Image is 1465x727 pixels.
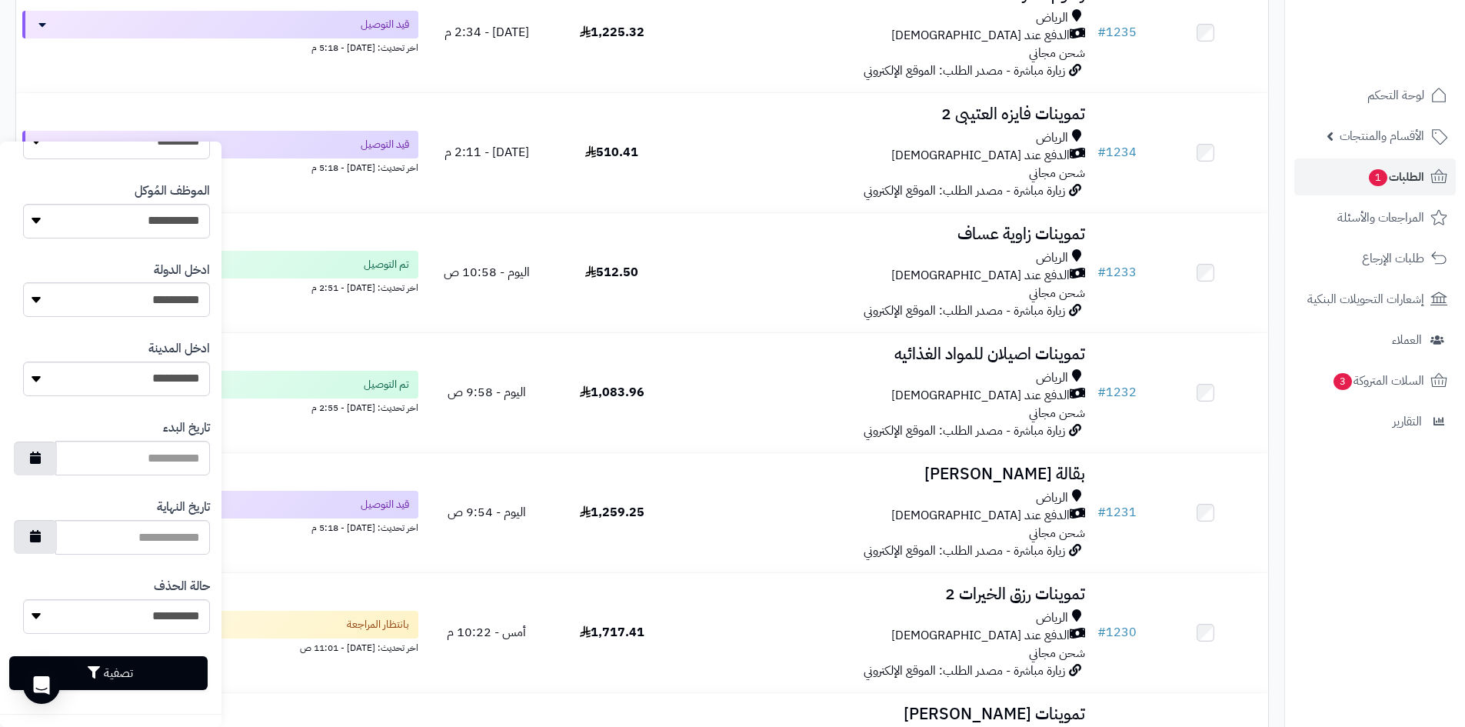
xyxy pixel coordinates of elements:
[361,137,409,152] span: قيد التوصيل
[347,617,409,632] span: بانتظار المراجعة
[1294,362,1456,399] a: السلات المتروكة3
[1029,44,1085,62] span: شحن مجاني
[364,377,409,392] span: تم التوصيل
[1029,644,1085,662] span: شحن مجاني
[1307,288,1424,310] span: إشعارات التحويلات البنكية
[1294,281,1456,318] a: إشعارات التحويلات البنكية
[1097,23,1106,42] span: #
[1036,609,1068,627] span: الرياض
[444,263,530,282] span: اليوم - 10:58 ص
[447,623,526,642] span: أمس - 10:22 م
[148,340,210,358] label: ادخل المدينة
[1294,322,1456,358] a: العملاء
[864,302,1065,320] span: زيارة مباشرة - مصدر الطلب: الموقع الإلكتروني
[1097,143,1106,162] span: #
[23,667,60,704] div: Open Intercom Messenger
[1097,383,1137,402] a: #1232
[22,38,418,55] div: اخر تحديث: [DATE] - 5:18 م
[580,23,644,42] span: 1,225.32
[1362,248,1424,269] span: طلبات الإرجاع
[864,422,1065,440] span: زيارة مباشرة - مصدر الطلب: الموقع الإلكتروني
[891,627,1070,645] span: الدفع عند [DEMOGRAPHIC_DATA]
[448,503,526,522] span: اليوم - 9:54 ص
[1294,77,1456,114] a: لوحة التحكم
[1036,129,1068,147] span: الرياض
[891,267,1070,285] span: الدفع عند [DEMOGRAPHIC_DATA]
[1097,503,1106,522] span: #
[444,23,529,42] span: [DATE] - 2:34 م
[135,182,210,200] label: الموظف المُوكل
[1393,411,1422,432] span: التقارير
[163,419,210,437] label: تاريخ البدء
[1097,143,1137,162] a: #1234
[864,662,1065,680] span: زيارة مباشرة - مصدر الطلب: الموقع الإلكتروني
[1036,249,1068,267] span: الرياض
[1367,85,1424,106] span: لوحة التحكم
[1097,623,1137,642] a: #1230
[1097,263,1106,282] span: #
[864,542,1065,560] span: زيارة مباشرة - مصدر الطلب: الموقع الإلكتروني
[1036,9,1068,27] span: الرياض
[681,345,1085,363] h3: تموينات اصيلان للمواد الغذائيه
[580,623,644,642] span: 1,717.41
[1340,125,1424,147] span: الأقسام والمنتجات
[361,497,409,512] span: قيد التوصيل
[681,225,1085,243] h3: تموينات زاوية عساف
[1369,169,1387,186] span: 1
[1029,404,1085,422] span: شحن مجاني
[580,383,644,402] span: 1,083.96
[448,383,526,402] span: اليوم - 9:58 ص
[1029,164,1085,182] span: شحن مجاني
[9,656,208,690] button: تصفية
[891,387,1070,405] span: الدفع عند [DEMOGRAPHIC_DATA]
[361,17,409,32] span: قيد التوصيل
[1294,240,1456,277] a: طلبات الإرجاع
[1332,370,1424,392] span: السلات المتروكة
[364,257,409,272] span: تم التوصيل
[1029,284,1085,302] span: شحن مجاني
[1036,489,1068,507] span: الرياض
[891,27,1070,45] span: الدفع عند [DEMOGRAPHIC_DATA]
[1337,207,1424,228] span: المراجعات والأسئلة
[585,143,638,162] span: 510.41
[1294,403,1456,440] a: التقارير
[891,147,1070,165] span: الدفع عند [DEMOGRAPHIC_DATA]
[1097,503,1137,522] a: #1231
[1029,524,1085,542] span: شحن مجاني
[585,263,638,282] span: 512.50
[1097,383,1106,402] span: #
[681,105,1085,123] h3: تموينات فايزه العتيبى 2
[681,465,1085,483] h3: بقالة [PERSON_NAME]
[1294,199,1456,236] a: المراجعات والأسئلة
[681,585,1085,603] h3: تموينات رزق الخيرات 2
[1036,369,1068,387] span: الرياض
[444,143,529,162] span: [DATE] - 2:11 م
[1097,263,1137,282] a: #1233
[157,499,210,516] label: تاريخ النهاية
[891,507,1070,525] span: الدفع عند [DEMOGRAPHIC_DATA]
[154,262,210,279] label: ادخل الدولة
[1367,166,1424,188] span: الطلبات
[1392,329,1422,351] span: العملاء
[580,503,644,522] span: 1,259.25
[864,182,1065,200] span: زيارة مباشرة - مصدر الطلب: الموقع الإلكتروني
[1294,158,1456,195] a: الطلبات1
[154,578,210,595] label: حالة الحذف
[681,705,1085,723] h3: تموينات [PERSON_NAME]
[1097,23,1137,42] a: #1235
[1360,41,1450,73] img: logo-2.png
[864,62,1065,80] span: زيارة مباشرة - مصدر الطلب: الموقع الإلكتروني
[1333,373,1352,390] span: 3
[1097,623,1106,642] span: #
